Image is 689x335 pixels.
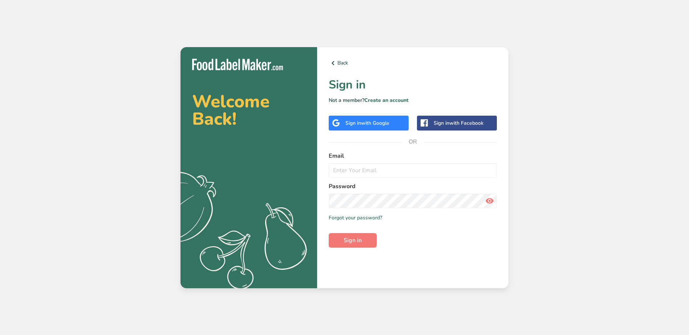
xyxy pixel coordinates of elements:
a: Back [329,59,497,67]
label: Email [329,152,497,160]
span: Sign in [344,236,362,245]
label: Password [329,182,497,191]
h1: Sign in [329,76,497,94]
a: Create an account [364,97,409,104]
button: Sign in [329,233,377,248]
div: Sign in [434,119,483,127]
span: with Facebook [449,120,483,127]
img: Food Label Maker [192,59,283,71]
input: Enter Your Email [329,163,497,178]
a: Forgot your password? [329,214,382,222]
p: Not a member? [329,96,497,104]
span: OR [402,131,424,153]
h2: Welcome Back! [192,93,305,128]
div: Sign in [345,119,389,127]
span: with Google [361,120,389,127]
